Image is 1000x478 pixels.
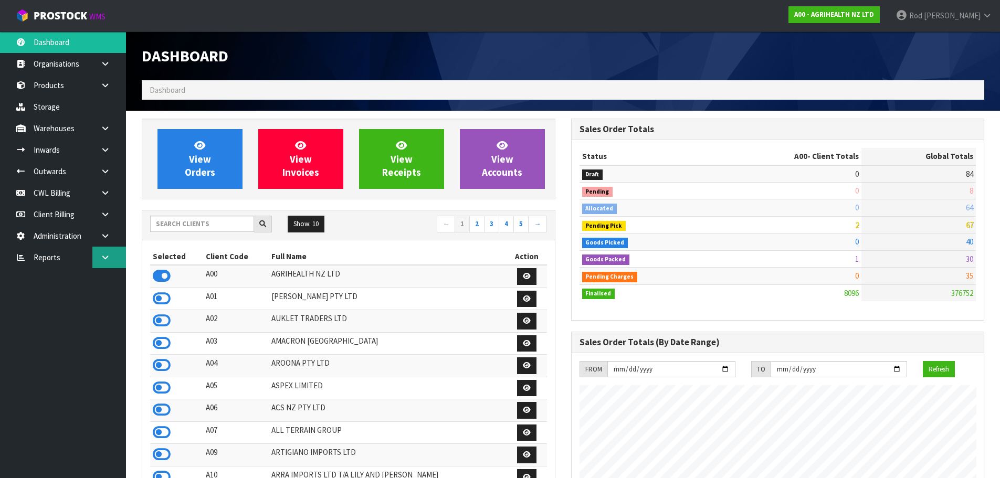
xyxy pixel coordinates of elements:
div: FROM [580,361,607,378]
span: 64 [966,203,973,213]
span: Finalised [582,289,615,299]
button: Refresh [923,361,955,378]
h3: Sales Order Totals (By Date Range) [580,337,976,347]
span: 0 [855,203,859,213]
td: A06 [203,399,269,422]
td: A09 [203,444,269,466]
td: [PERSON_NAME] PTY LTD [269,288,507,310]
span: 40 [966,237,973,247]
small: WMS [89,12,106,22]
td: ASPEX LIMITED [269,377,507,399]
span: 8096 [844,288,859,298]
td: AGRIHEALTH NZ LTD [269,265,507,288]
td: ARTIGIANO IMPORTS LTD [269,444,507,466]
td: AUKLET TRADERS LTD [269,310,507,333]
span: 35 [966,271,973,281]
span: A00 [794,151,807,161]
td: A03 [203,332,269,355]
th: - Client Totals [710,148,861,165]
a: ViewAccounts [460,129,545,189]
span: View Invoices [282,139,319,178]
th: Client Code [203,248,269,265]
span: 0 [855,271,859,281]
span: View Receipts [382,139,421,178]
input: Search clients [150,216,254,232]
td: A05 [203,377,269,399]
a: ViewReceipts [359,129,444,189]
th: Full Name [269,248,507,265]
span: [PERSON_NAME] [924,10,981,20]
td: A04 [203,355,269,377]
span: 67 [966,220,973,230]
strong: A00 - AGRIHEALTH NZ LTD [794,10,874,19]
span: Pending Pick [582,221,626,231]
td: A01 [203,288,269,310]
a: → [528,216,546,232]
span: Goods Picked [582,238,628,248]
a: ViewInvoices [258,129,343,189]
a: 1 [455,216,470,232]
a: 4 [499,216,514,232]
span: 376752 [951,288,973,298]
span: 1 [855,254,859,264]
span: 0 [855,237,859,247]
span: Rod [909,10,922,20]
td: ACS NZ PTY LTD [269,399,507,422]
td: ALL TERRAIN GROUP [269,421,507,444]
a: ViewOrders [157,129,243,189]
span: View Accounts [482,139,522,178]
span: Goods Packed [582,254,630,265]
th: Status [580,148,711,165]
th: Global Totals [861,148,976,165]
a: A00 - AGRIHEALTH NZ LTD [788,6,880,23]
td: AMACRON [GEOGRAPHIC_DATA] [269,332,507,355]
span: Dashboard [142,46,228,66]
span: 0 [855,186,859,196]
span: ProStock [34,9,87,23]
td: AROONA PTY LTD [269,355,507,377]
img: cube-alt.png [16,9,29,22]
td: A07 [203,421,269,444]
span: 8 [970,186,973,196]
span: View Orders [185,139,215,178]
span: Allocated [582,204,617,214]
a: 3 [484,216,499,232]
span: 2 [855,220,859,230]
td: A02 [203,310,269,333]
span: 0 [855,169,859,179]
a: 2 [469,216,485,232]
span: Pending Charges [582,272,638,282]
span: Dashboard [150,85,185,95]
a: ← [437,216,455,232]
th: Selected [150,248,203,265]
div: TO [751,361,771,378]
td: A00 [203,265,269,288]
h3: Sales Order Totals [580,124,976,134]
span: 30 [966,254,973,264]
button: Show: 10 [288,216,324,232]
nav: Page navigation [356,216,547,234]
th: Action [507,248,547,265]
a: 5 [513,216,529,232]
span: 84 [966,169,973,179]
span: Draft [582,169,603,180]
span: Pending [582,187,613,197]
